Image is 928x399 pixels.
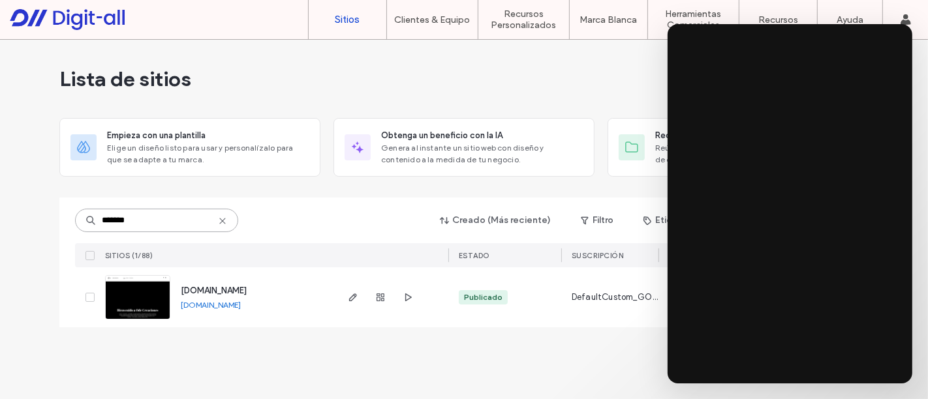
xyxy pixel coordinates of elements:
label: Recursos [758,14,798,25]
span: Recopilar contenido primero [655,129,767,142]
a: [DOMAIN_NAME] [181,286,247,295]
span: Elige un diseño listo para usar y personalízalo para que se adapte a tu marca. [107,142,309,166]
span: Empieza con una plantilla [107,129,206,142]
label: Ayuda [837,14,863,25]
div: Recopilar contenido primeroNewReúna texto, imágenes y marca de los clientes antes de construir. [608,118,869,177]
div: Empieza con una plantillaElige un diseño listo para usar y personalízalo para que se adapte a tu ... [59,118,320,177]
label: Marca Blanca [580,14,638,25]
span: Reúna texto, imágenes y marca de los clientes antes de construir. [655,142,858,166]
span: DefaultCustom_GOLD [572,291,658,304]
span: ESTADO [459,251,490,260]
span: Help [29,9,56,21]
span: Lista de sitios [59,66,191,92]
span: Suscripción [572,251,624,260]
button: Filtro [568,210,626,231]
label: Sitios [335,14,360,25]
span: Obtenga un beneficio con la IA [381,129,503,142]
iframe: ada-chat-frame [668,24,912,383]
label: Clientes & Equipo [395,14,471,25]
div: Publicado [464,291,503,303]
div: Obtenga un beneficio con la IAGenera al instante un sitio web con diseño y contenido a la medida ... [333,118,595,177]
span: Genera al instante un sitio web con diseño y contenido a la medida de tu negocio. [381,142,583,166]
button: Creado (Más reciente) [429,210,563,231]
label: Herramientas Comerciales [648,8,739,31]
a: [DOMAIN_NAME] [181,300,241,310]
button: Etiquetas [632,210,709,231]
span: SITIOS (1/88) [105,251,153,260]
label: Recursos Personalizados [478,8,569,31]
